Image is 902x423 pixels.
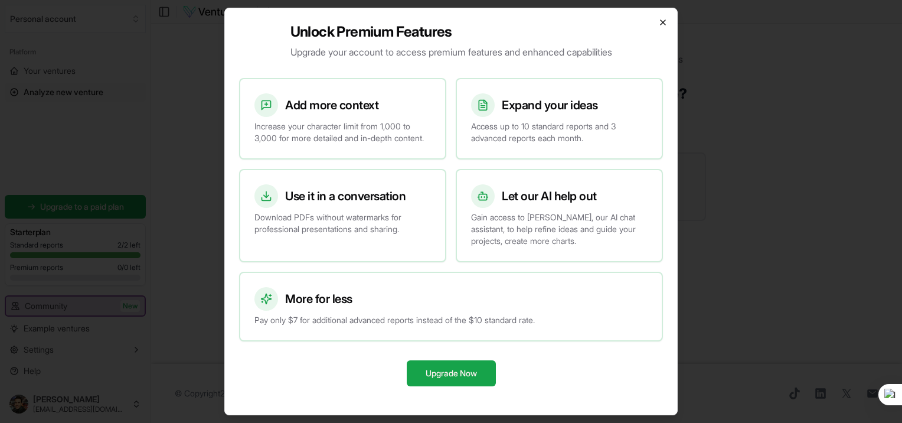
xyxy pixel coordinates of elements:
[407,360,496,386] button: Upgrade Now
[254,314,648,326] p: Pay only $7 for additional advanced reports instead of the $10 standard rate.
[285,188,406,204] h3: Use it in a conversation
[290,22,612,41] h2: Unlock Premium Features
[502,188,597,204] h3: Let our AI help out
[502,97,598,113] h3: Expand your ideas
[254,211,431,235] p: Download PDFs without watermarks for professional presentations and sharing.
[285,97,378,113] h3: Add more context
[471,121,648,144] p: Access up to 10 standard reports and 3 advanced reports each month.
[471,211,648,247] p: Gain access to [PERSON_NAME], our AI chat assistant, to help refine ideas and guide your projects...
[285,291,352,307] h3: More for less
[254,121,431,144] p: Increase your character limit from 1,000 to 3,000 for more detailed and in-depth content.
[290,45,612,59] p: Upgrade your account to access premium features and enhanced capabilities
